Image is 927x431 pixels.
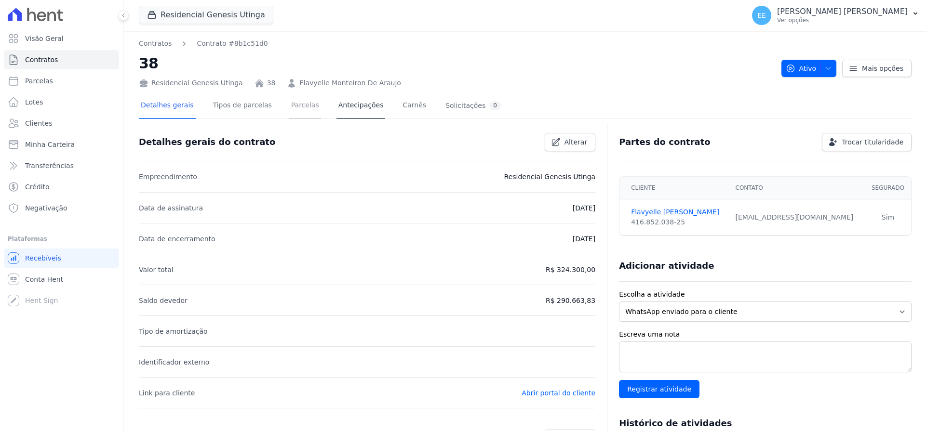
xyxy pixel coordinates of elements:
[4,29,119,48] a: Visão Geral
[545,133,596,151] a: Alterar
[865,177,911,199] th: Segurado
[25,140,75,149] span: Minha Carteira
[289,93,321,119] a: Parcelas
[4,135,119,154] a: Minha Carteira
[4,114,119,133] a: Clientes
[546,264,595,275] p: R$ 324.300,00
[139,39,172,49] a: Contratos
[619,289,912,300] label: Escolha a atividade
[619,260,714,272] h3: Adicionar atividade
[139,39,268,49] nav: Breadcrumb
[139,202,203,214] p: Data de assinatura
[619,418,732,429] h3: Histórico de atividades
[25,55,58,65] span: Contratos
[4,248,119,268] a: Recebíveis
[4,71,119,91] a: Parcelas
[631,207,724,217] a: Flavyelle [PERSON_NAME]
[25,274,63,284] span: Conta Hent
[736,212,859,222] div: [EMAIL_ADDRESS][DOMAIN_NAME]
[546,295,595,306] p: R$ 290.663,83
[139,295,188,306] p: Saldo devedor
[211,93,274,119] a: Tipos de parcelas
[564,137,588,147] span: Alterar
[504,171,596,183] p: Residencial Genesis Utinga
[4,177,119,196] a: Crédito
[401,93,428,119] a: Carnês
[139,78,243,88] div: Residencial Genesis Utinga
[139,39,774,49] nav: Breadcrumb
[25,97,43,107] span: Lotes
[139,264,174,275] p: Valor total
[619,177,729,199] th: Cliente
[139,93,196,119] a: Detalhes gerais
[25,161,74,170] span: Transferências
[842,60,912,77] a: Mais opções
[267,78,276,88] a: 38
[445,101,501,110] div: Solicitações
[744,2,927,29] button: EE [PERSON_NAME] [PERSON_NAME] Ver opções
[336,93,386,119] a: Antecipações
[139,6,273,24] button: Residencial Genesis Utinga
[522,389,595,397] a: Abrir portal do cliente
[4,92,119,112] a: Lotes
[573,233,595,245] p: [DATE]
[619,136,711,148] h3: Partes do contrato
[139,136,275,148] h3: Detalhes gerais do contrato
[865,199,911,235] td: Sim
[4,270,119,289] a: Conta Hent
[4,198,119,218] a: Negativação
[25,118,52,128] span: Clientes
[4,50,119,69] a: Contratos
[777,16,908,24] p: Ver opções
[619,380,699,398] input: Registrar atividade
[822,133,912,151] a: Trocar titularidade
[489,101,501,110] div: 0
[786,60,817,77] span: Ativo
[25,34,64,43] span: Visão Geral
[197,39,268,49] a: Contrato #8b1c51d0
[619,329,912,340] label: Escreva uma nota
[781,60,837,77] button: Ativo
[139,326,208,337] p: Tipo de amortização
[25,76,53,86] span: Parcelas
[139,233,215,245] p: Data de encerramento
[139,52,774,74] h2: 38
[8,233,115,245] div: Plataformas
[139,387,195,399] p: Link para cliente
[4,156,119,175] a: Transferências
[573,202,595,214] p: [DATE]
[443,93,503,119] a: Solicitações0
[25,253,61,263] span: Recebíveis
[299,78,401,88] a: Flavyelle Monteiron De Araujo
[862,64,903,73] span: Mais opções
[139,171,197,183] p: Empreendimento
[139,356,209,368] p: Identificador externo
[842,137,903,147] span: Trocar titularidade
[777,7,908,16] p: [PERSON_NAME] [PERSON_NAME]
[631,217,724,227] div: 416.852.038-25
[25,203,67,213] span: Negativação
[757,12,766,19] span: EE
[730,177,865,199] th: Contato
[25,182,50,192] span: Crédito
